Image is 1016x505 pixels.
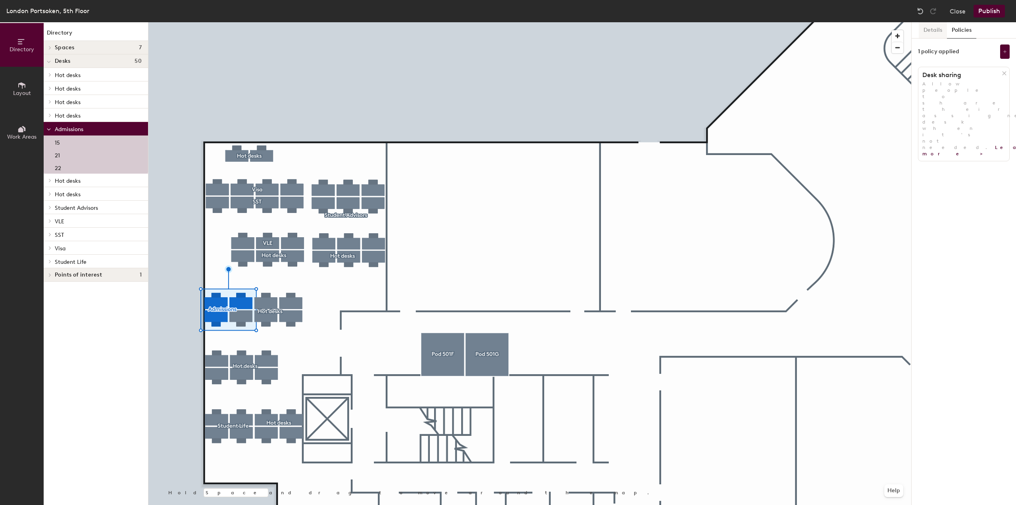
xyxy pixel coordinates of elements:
img: Redo [929,7,937,15]
p: 15 [55,137,60,146]
div: 1 policy applied [918,48,959,55]
span: 1 [140,272,142,278]
p: 21 [55,150,60,159]
span: Spaces [55,45,75,51]
span: Directory [10,46,34,53]
div: London Portsoken, 5th Floor [6,6,89,16]
span: Student Advisors [55,205,98,211]
span: Work Areas [7,134,37,140]
button: Policies [947,22,976,39]
span: 7 [139,45,142,51]
span: 50 [135,58,142,64]
h1: Directory [44,29,148,41]
span: Hot desks [55,85,81,92]
span: Desks [55,58,70,64]
button: Close [950,5,966,17]
h1: Desk sharing [918,71,1002,79]
span: VLE [55,218,64,225]
button: Details [919,22,947,39]
button: Publish [974,5,1005,17]
span: Visa [55,245,65,252]
span: Hot desks [55,99,81,106]
p: 22 [55,163,61,172]
span: Hot desks [55,112,81,119]
span: Student Life [55,259,87,265]
span: Admissions [55,126,83,133]
span: Hot desks [55,191,81,198]
button: Help [884,484,903,497]
span: Layout [13,90,31,97]
img: Undo [916,7,924,15]
span: Hot desks [55,178,81,184]
span: SST [55,232,64,238]
span: Hot desks [55,72,81,79]
span: Points of interest [55,272,102,278]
